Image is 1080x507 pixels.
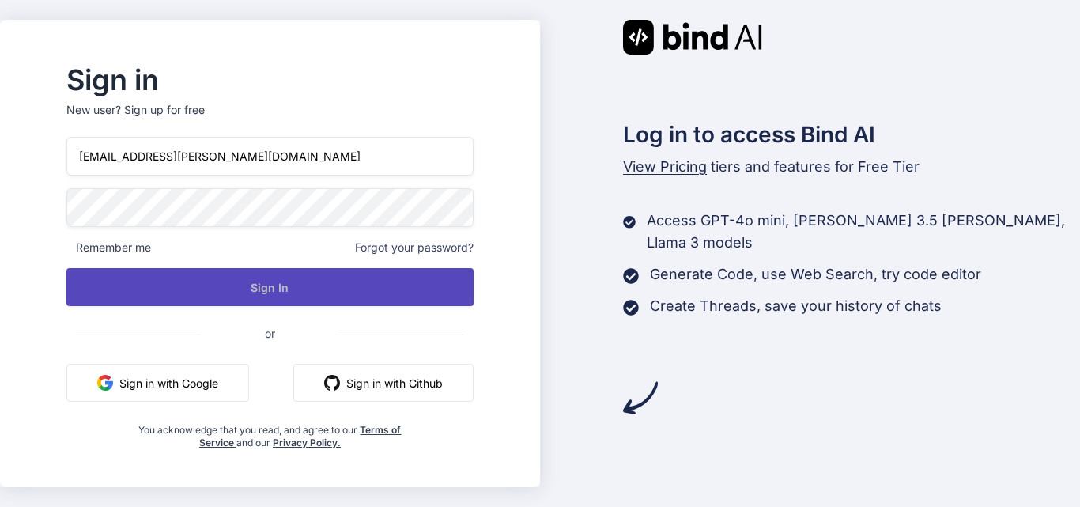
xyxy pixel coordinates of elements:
img: Bind AI logo [623,20,762,55]
span: Forgot your password? [355,240,474,255]
span: Remember me [66,240,151,255]
div: You acknowledge that you read, and agree to our and our [134,414,406,449]
input: Login or Email [66,137,474,176]
button: Sign in with Github [293,364,474,402]
button: Sign in with Google [66,364,249,402]
img: github [324,375,340,391]
h2: Log in to access Bind AI [623,118,1080,151]
p: New user? [66,102,474,137]
a: Privacy Policy. [273,437,341,448]
h2: Sign in [66,67,474,93]
img: arrow [623,380,658,415]
a: Terms of Service [199,424,402,448]
span: View Pricing [623,158,707,175]
p: Generate Code, use Web Search, try code editor [650,263,981,286]
p: tiers and features for Free Tier [623,156,1080,178]
button: Sign In [66,268,474,306]
img: google [97,375,113,391]
div: Sign up for free [124,102,205,118]
span: or [202,314,338,353]
p: Access GPT-4o mini, [PERSON_NAME] 3.5 [PERSON_NAME], Llama 3 models [647,210,1080,254]
p: Create Threads, save your history of chats [650,295,942,317]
